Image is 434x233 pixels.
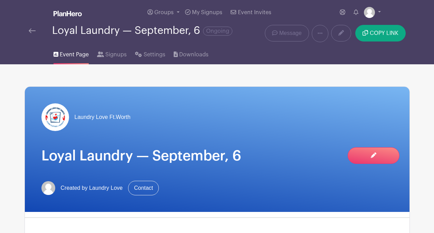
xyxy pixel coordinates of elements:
span: My Signups [192,10,222,15]
a: Signups [97,42,127,64]
img: default-ce2991bfa6775e67f084385cd625a349d9dcbb7a52a09fb2fda1e96e2d18dcdb.png [364,7,375,18]
div: Loyal Laundry — September, 6 [52,25,232,36]
span: Created by Laundry Love [61,184,123,192]
span: Laundry Love Ft.Worth [75,113,131,121]
span: Signups [105,50,127,59]
span: COPY LINK [370,30,398,36]
a: Downloads [174,42,209,64]
a: Message [265,25,309,41]
a: Contact [128,181,159,195]
a: Settings [135,42,165,64]
span: Ongoing [203,27,232,36]
img: back-arrow-29a5d9b10d5bd6ae65dc969a981735edf675c4d7a1fe02e03b50dbd4ba3cdb55.svg [29,28,36,33]
span: Event Page [60,50,89,59]
span: Event Invites [238,10,271,15]
span: Settings [144,50,165,59]
span: Message [279,29,302,37]
span: Groups [154,10,174,15]
h1: Loyal Laundry — September, 6 [41,148,393,164]
img: Laundry-love-logo.png [41,103,69,131]
img: default-ce2991bfa6775e67f084385cd625a349d9dcbb7a52a09fb2fda1e96e2d18dcdb.png [41,181,55,195]
span: Downloads [179,50,209,59]
button: COPY LINK [355,25,405,41]
img: logo_white-6c42ec7e38ccf1d336a20a19083b03d10ae64f83f12c07503d8b9e83406b4c7d.svg [54,11,82,16]
a: Event Page [54,42,89,64]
